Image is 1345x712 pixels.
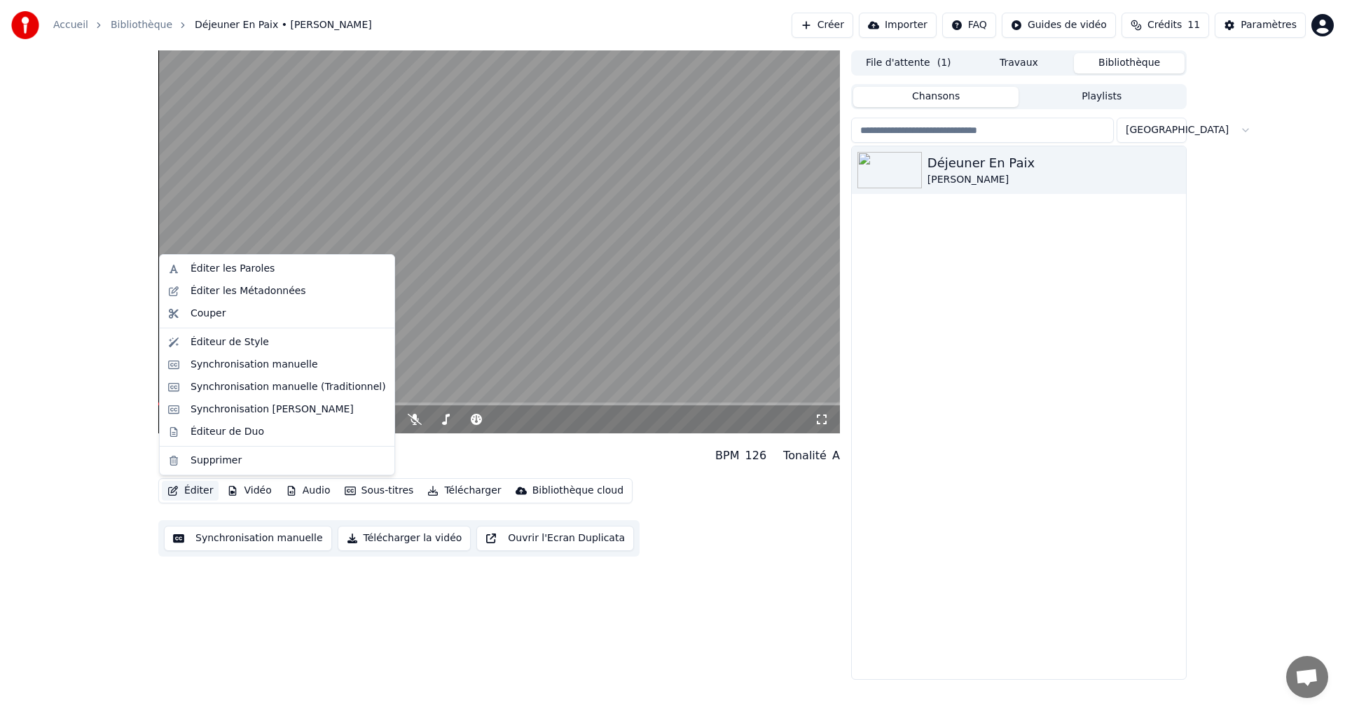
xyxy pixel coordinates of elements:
[1122,13,1209,38] button: Crédits11
[792,13,853,38] button: Créer
[191,335,269,349] div: Éditeur de Style
[191,262,275,276] div: Éditer les Paroles
[191,403,354,417] div: Synchronisation [PERSON_NAME]
[158,459,277,473] div: [PERSON_NAME]
[832,447,840,464] div: A
[937,56,951,70] span: ( 1 )
[338,526,471,551] button: Télécharger la vidéo
[942,13,996,38] button: FAQ
[1241,18,1297,32] div: Paramètres
[532,484,623,498] div: Bibliothèque cloud
[853,87,1019,107] button: Chansons
[1019,87,1185,107] button: Playlists
[162,481,219,501] button: Éditer
[195,18,372,32] span: Déjeuner En Paix • [PERSON_NAME]
[964,53,1075,74] button: Travaux
[53,18,372,32] nav: breadcrumb
[1126,123,1229,137] span: [GEOGRAPHIC_DATA]
[191,358,318,372] div: Synchronisation manuelle
[191,307,226,321] div: Couper
[783,447,827,464] div: Tonalité
[859,13,937,38] button: Importer
[164,526,332,551] button: Synchronisation manuelle
[191,454,242,468] div: Supprimer
[1147,18,1182,32] span: Crédits
[53,18,88,32] a: Accueil
[927,153,1180,173] div: Déjeuner En Paix
[339,481,420,501] button: Sous-titres
[191,425,264,439] div: Éditeur de Duo
[422,481,506,501] button: Télécharger
[11,11,39,39] img: youka
[280,481,336,501] button: Audio
[1215,13,1306,38] button: Paramètres
[191,380,386,394] div: Synchronisation manuelle (Traditionnel)
[191,284,306,298] div: Éditer les Métadonnées
[745,447,767,464] div: 126
[1187,18,1200,32] span: 11
[221,481,277,501] button: Vidéo
[111,18,172,32] a: Bibliothèque
[476,526,634,551] button: Ouvrir l'Ecran Duplicata
[715,447,739,464] div: BPM
[158,439,277,459] div: Déjeuner En Paix
[1002,13,1116,38] button: Guides de vidéo
[853,53,964,74] button: File d'attente
[927,173,1180,187] div: [PERSON_NAME]
[1286,656,1328,698] div: Ouvrir le chat
[1074,53,1185,74] button: Bibliothèque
